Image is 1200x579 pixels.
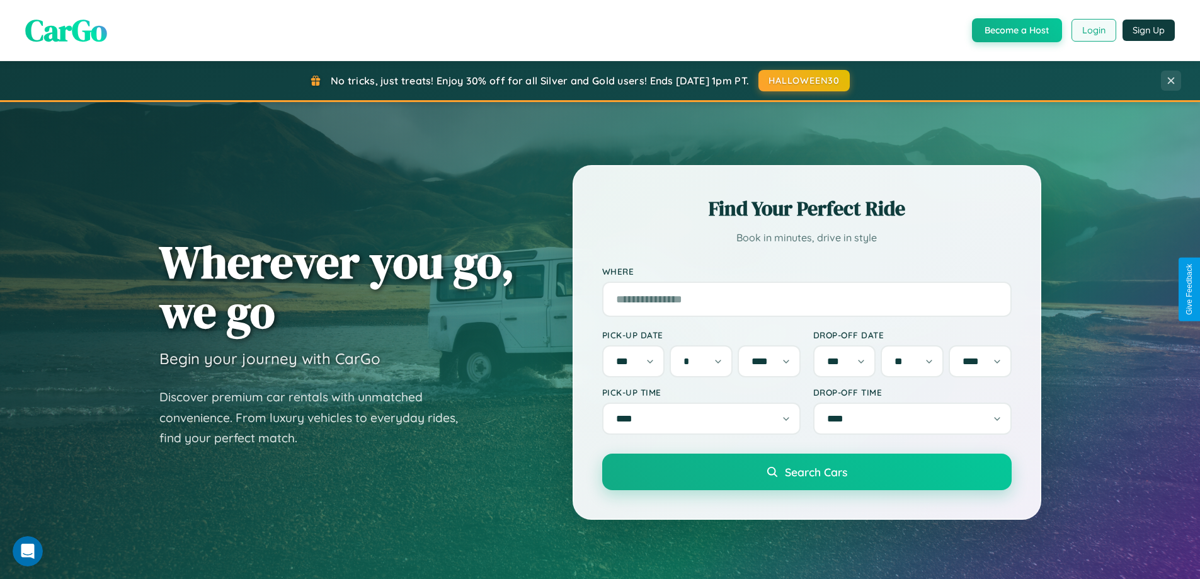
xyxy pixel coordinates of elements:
[25,9,107,51] span: CarGo
[602,454,1012,490] button: Search Cars
[602,387,801,398] label: Pick-up Time
[758,70,850,91] button: HALLOWEEN30
[159,387,474,449] p: Discover premium car rentals with unmatched convenience. From luxury vehicles to everyday rides, ...
[1185,264,1194,315] div: Give Feedback
[1071,19,1116,42] button: Login
[602,266,1012,277] label: Where
[331,74,749,87] span: No tricks, just treats! Enjoy 30% off for all Silver and Gold users! Ends [DATE] 1pm PT.
[602,330,801,340] label: Pick-up Date
[13,536,43,566] iframe: Intercom live chat
[602,229,1012,247] p: Book in minutes, drive in style
[813,330,1012,340] label: Drop-off Date
[972,18,1062,42] button: Become a Host
[813,387,1012,398] label: Drop-off Time
[159,237,515,336] h1: Wherever you go, we go
[785,465,847,479] span: Search Cars
[159,349,380,368] h3: Begin your journey with CarGo
[602,195,1012,222] h2: Find Your Perfect Ride
[1123,20,1175,41] button: Sign Up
